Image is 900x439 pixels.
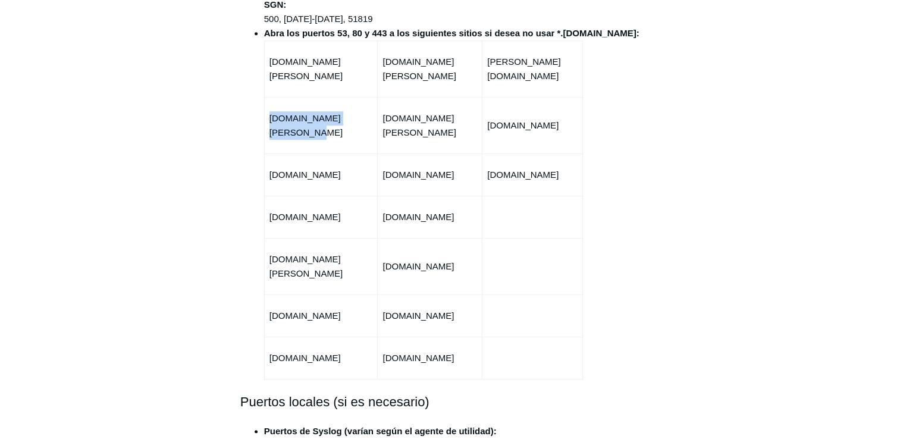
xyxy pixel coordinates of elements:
[269,210,373,224] p: [DOMAIN_NAME]
[487,118,578,133] p: [DOMAIN_NAME]
[264,28,639,38] strong: Abra los puertos 53, 80 y 443 a los siguientes sitios si desea no usar *.[DOMAIN_NAME]:
[382,351,477,365] p: [DOMAIN_NAME]
[264,426,497,436] strong: Puertos de Syslog (varían según el agente de utilidad):
[269,111,373,140] p: [DOMAIN_NAME][PERSON_NAME]
[269,351,373,365] p: [DOMAIN_NAME]
[382,111,477,140] p: [DOMAIN_NAME][PERSON_NAME]
[269,309,373,323] p: [DOMAIN_NAME]
[264,40,378,97] td: [DOMAIN_NAME][PERSON_NAME]
[269,168,373,182] p: [DOMAIN_NAME]
[382,168,477,182] p: [DOMAIN_NAME]
[269,252,373,281] p: [DOMAIN_NAME][PERSON_NAME]
[382,259,477,274] p: [DOMAIN_NAME]
[240,391,660,412] h2: Puertos locales (si es necesario)
[382,55,477,83] p: [DOMAIN_NAME][PERSON_NAME]
[382,210,477,224] p: [DOMAIN_NAME]
[487,55,578,83] p: [PERSON_NAME][DOMAIN_NAME]
[487,168,578,182] p: [DOMAIN_NAME]
[382,309,477,323] p: [DOMAIN_NAME]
